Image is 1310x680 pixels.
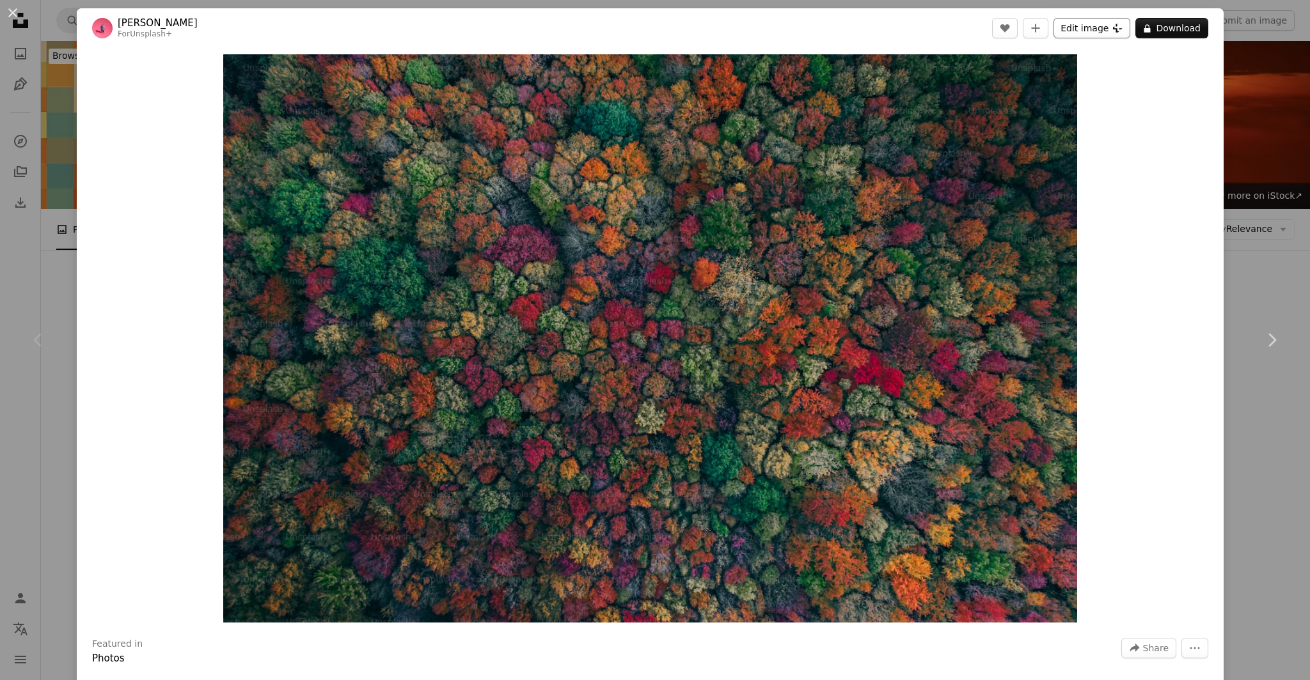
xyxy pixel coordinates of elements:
[118,29,198,40] div: For
[223,54,1077,622] img: an aerial view of a forest with lots of trees
[1143,638,1169,658] span: Share
[1023,18,1048,38] button: Add to Collection
[130,29,172,38] a: Unsplash+
[1135,18,1208,38] button: Download
[92,638,143,651] h3: Featured in
[118,17,198,29] a: [PERSON_NAME]
[92,18,113,38] img: Go to Martin Sanchez's profile
[992,18,1018,38] button: Like
[1181,638,1208,658] button: More Actions
[223,54,1077,622] button: Zoom in on this image
[1233,279,1310,401] a: Next
[92,653,125,664] a: Photos
[1121,638,1176,658] button: Share this image
[1054,18,1130,38] button: Edit image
